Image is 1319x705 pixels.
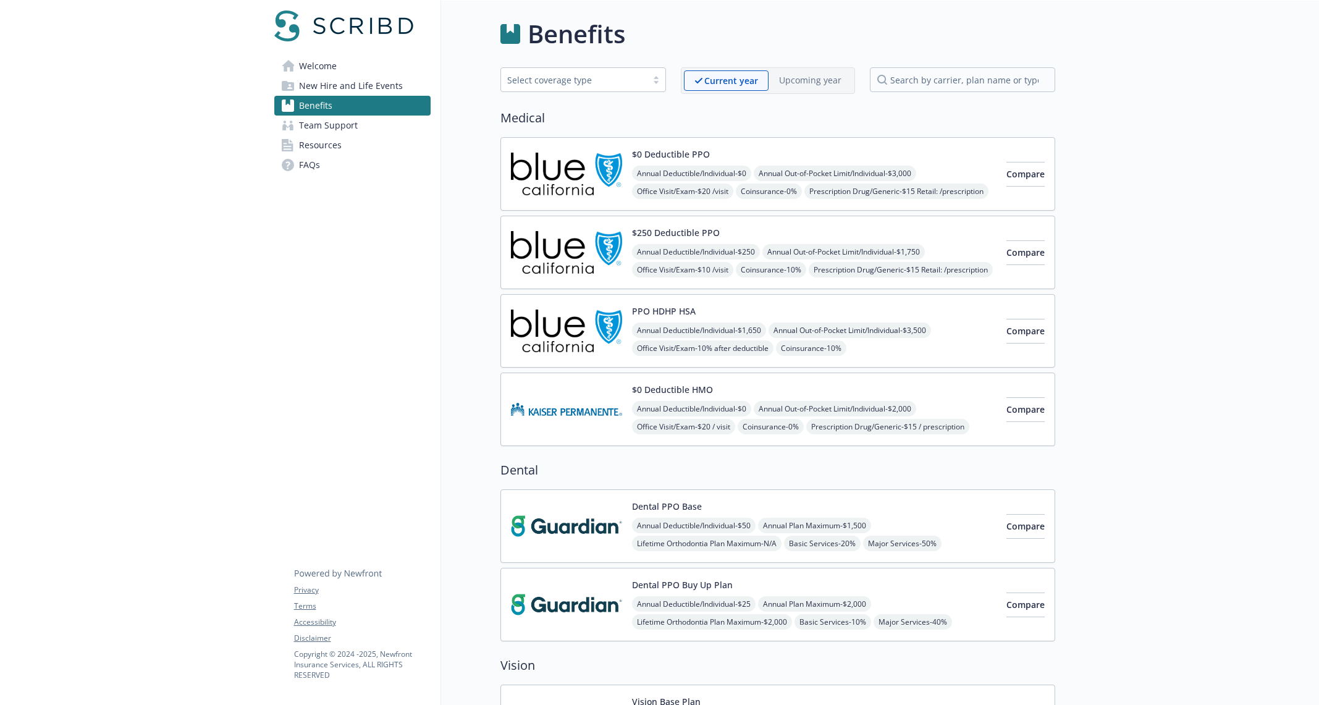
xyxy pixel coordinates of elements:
[762,244,925,260] span: Annual Out-of-Pocket Limit/Individual - $1,750
[632,166,751,181] span: Annual Deductible/Individual - $0
[274,116,431,135] a: Team Support
[299,76,403,96] span: New Hire and Life Events
[779,74,841,87] p: Upcoming year
[632,226,720,239] button: $250 Deductible PPO
[809,262,993,277] span: Prescription Drug/Generic - $15 Retail: /prescription
[1006,520,1045,532] span: Compare
[758,518,871,533] span: Annual Plan Maximum - $1,500
[632,340,773,356] span: Office Visit/Exam - 10% after deductible
[1006,319,1045,344] button: Compare
[769,70,852,91] span: Upcoming year
[632,518,756,533] span: Annual Deductible/Individual - $50
[794,614,871,630] span: Basic Services - 10%
[632,536,782,551] span: Lifetime Orthodontia Plan Maximum - N/A
[528,15,625,53] h1: Benefits
[769,323,931,338] span: Annual Out-of-Pocket Limit/Individual - $3,500
[632,323,766,338] span: Annual Deductible/Individual - $1,650
[806,419,969,434] span: Prescription Drug/Generic - $15 / prescription
[507,74,641,87] div: Select coverage type
[870,67,1055,92] input: search by carrier, plan name or type
[804,184,988,199] span: Prescription Drug/Generic - $15 Retail: /prescription
[299,96,332,116] span: Benefits
[784,536,861,551] span: Basic Services - 20%
[294,649,430,680] p: Copyright © 2024 - 2025 , Newfront Insurance Services, ALL RIGHTS RESERVED
[1006,162,1045,187] button: Compare
[736,184,802,199] span: Coinsurance - 0%
[632,305,696,318] button: PPO HDHP HSA
[632,419,735,434] span: Office Visit/Exam - $20 / visit
[632,244,760,260] span: Annual Deductible/Individual - $250
[758,596,871,612] span: Annual Plan Maximum - $2,000
[632,614,792,630] span: Lifetime Orthodontia Plan Maximum - $2,000
[632,262,733,277] span: Office Visit/Exam - $10 /visit
[754,401,916,416] span: Annual Out-of-Pocket Limit/Individual - $2,000
[511,383,622,436] img: Kaiser Permanente Insurance Company carrier logo
[632,401,751,416] span: Annual Deductible/Individual - $0
[299,116,358,135] span: Team Support
[1006,168,1045,180] span: Compare
[632,596,756,612] span: Annual Deductible/Individual - $25
[738,419,804,434] span: Coinsurance - 0%
[736,262,806,277] span: Coinsurance - 10%
[299,56,337,76] span: Welcome
[294,633,430,644] a: Disclaimer
[754,166,916,181] span: Annual Out-of-Pocket Limit/Individual - $3,000
[1006,599,1045,610] span: Compare
[500,461,1055,479] h2: Dental
[874,614,952,630] span: Major Services - 40%
[511,578,622,631] img: Guardian carrier logo
[1006,514,1045,539] button: Compare
[863,536,942,551] span: Major Services - 50%
[299,155,320,175] span: FAQs
[274,56,431,76] a: Welcome
[511,226,622,279] img: Blue Shield of California carrier logo
[274,155,431,175] a: FAQs
[511,148,622,200] img: Blue Shield of California carrier logo
[632,184,733,199] span: Office Visit/Exam - $20 /visit
[511,305,622,357] img: Blue Shield of California carrier logo
[1006,403,1045,415] span: Compare
[500,656,1055,675] h2: Vision
[294,601,430,612] a: Terms
[299,135,342,155] span: Resources
[1006,397,1045,422] button: Compare
[274,96,431,116] a: Benefits
[274,135,431,155] a: Resources
[704,74,758,87] p: Current year
[1006,325,1045,337] span: Compare
[1006,240,1045,265] button: Compare
[1006,593,1045,617] button: Compare
[776,340,846,356] span: Coinsurance - 10%
[511,500,622,552] img: Guardian carrier logo
[500,109,1055,127] h2: Medical
[632,500,702,513] button: Dental PPO Base
[294,585,430,596] a: Privacy
[632,148,710,161] button: $0 Deductible PPO
[1006,247,1045,258] span: Compare
[274,76,431,96] a: New Hire and Life Events
[294,617,430,628] a: Accessibility
[632,578,733,591] button: Dental PPO Buy Up Plan
[632,383,713,396] button: $0 Deductible HMO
